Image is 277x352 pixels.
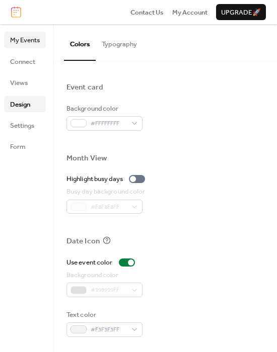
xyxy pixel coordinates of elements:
div: Highlight busy days [66,174,123,184]
div: Background color [66,270,141,280]
span: Views [10,78,28,88]
a: Design [4,96,46,112]
a: Form [4,138,46,154]
div: Event card [66,82,103,93]
span: Form [10,142,26,152]
a: Connect [4,53,46,69]
span: Upgrade 🚀 [221,8,261,18]
span: Connect [10,57,35,67]
span: My Account [172,8,207,18]
div: Month View [66,153,107,163]
button: Colors [64,24,96,60]
img: logo [11,7,21,18]
a: Contact Us [130,7,164,17]
span: Settings [10,121,34,131]
a: Settings [4,117,46,133]
div: Use event color [66,257,113,268]
a: My Account [172,7,207,17]
span: Contact Us [130,8,164,18]
button: Typography [96,24,143,59]
div: Date Icon [66,236,100,246]
div: Text color [66,310,141,320]
span: #F3F3F3FF [91,325,126,335]
a: Views [4,74,46,91]
div: Background color [66,104,141,114]
div: Busy day background color [66,187,146,197]
span: My Events [10,35,40,45]
span: Design [10,100,30,110]
a: My Events [4,32,46,48]
span: #FFFFFFFF [91,119,126,129]
button: Upgrade🚀 [216,4,266,20]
